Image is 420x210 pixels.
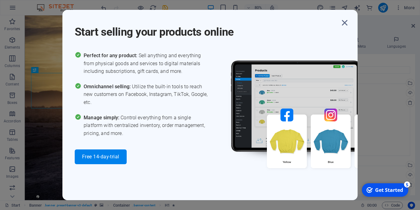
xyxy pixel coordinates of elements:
[75,149,127,164] button: Free 14-day-trial
[2,2,48,16] div: Get Started 5 items remaining, 0% complete
[84,115,121,121] span: Manage simply:
[15,6,43,13] div: Get Started
[221,52,405,186] img: promo_image.png
[82,154,119,159] span: Free 14-day-trial
[84,114,210,137] span: Control everything from a single platform with centralized inventory, order management, pricing, ...
[84,84,132,89] span: Omnichannel selling:
[84,53,138,58] span: Perfect for any product:
[75,17,339,39] h1: Start selling your products online
[84,83,210,106] span: Utilize the built-in tools to reach new customers on Facebook, Instagram, TikTok, Google, etc.
[84,52,210,75] span: Sell anything and everything from physical goods and services to digital materials including subs...
[44,1,50,7] div: 5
